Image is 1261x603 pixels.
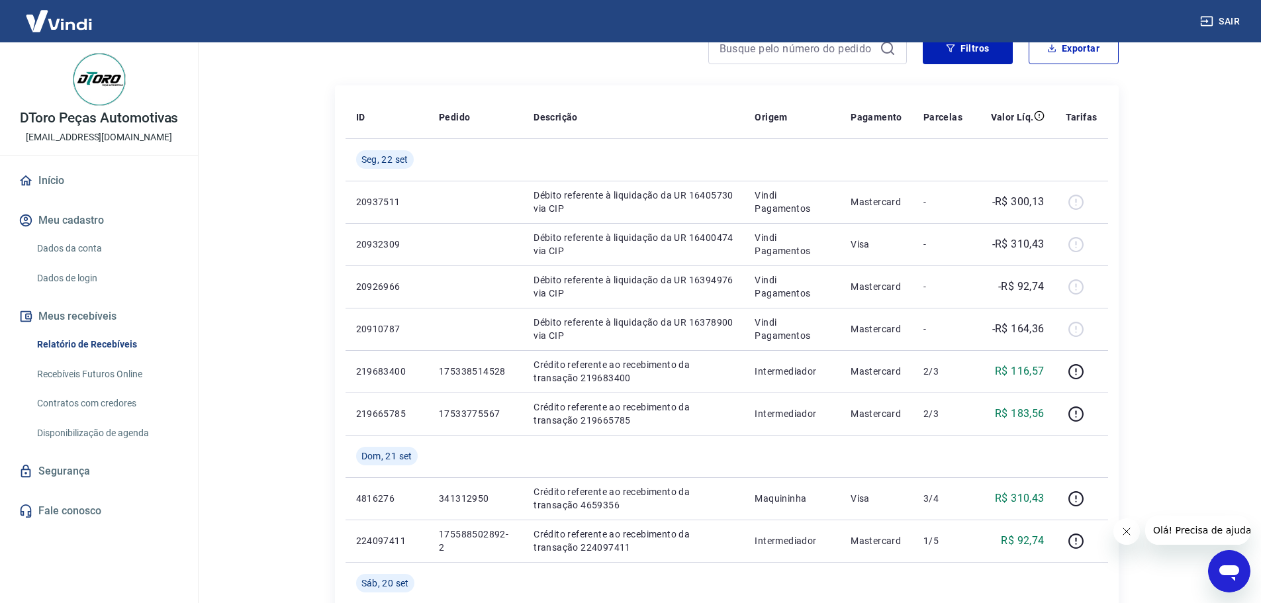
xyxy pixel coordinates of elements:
[923,111,962,124] p: Parcelas
[755,534,829,547] p: Intermediador
[356,365,418,378] p: 219683400
[20,111,179,125] p: DToro Peças Automotivas
[361,577,409,590] span: Sáb, 20 set
[995,363,1045,379] p: R$ 116,57
[356,238,418,251] p: 20932309
[995,490,1045,506] p: R$ 310,43
[1145,516,1250,545] iframe: Mensagem da empresa
[356,280,418,293] p: 20926966
[16,1,102,41] img: Vindi
[923,238,962,251] p: -
[755,273,829,300] p: Vindi Pagamentos
[361,449,412,463] span: Dom, 21 set
[851,195,902,209] p: Mastercard
[26,130,172,144] p: [EMAIL_ADDRESS][DOMAIN_NAME]
[720,38,874,58] input: Busque pelo número do pedido
[356,407,418,420] p: 219665785
[32,420,182,447] a: Disponibilização de agenda
[1066,111,1098,124] p: Tarifas
[32,235,182,262] a: Dados da conta
[534,485,733,512] p: Crédito referente ao recebimento da transação 4659356
[923,365,962,378] p: 2/3
[361,153,408,166] span: Seg, 22 set
[534,273,733,300] p: Débito referente à liquidação da UR 16394976 via CIP
[851,322,902,336] p: Mastercard
[1197,9,1245,34] button: Sair
[16,457,182,486] a: Segurança
[356,322,418,336] p: 20910787
[534,189,733,215] p: Débito referente à liquidação da UR 16405730 via CIP
[16,166,182,195] a: Início
[356,195,418,209] p: 20937511
[755,189,829,215] p: Vindi Pagamentos
[16,206,182,235] button: Meu cadastro
[923,280,962,293] p: -
[755,111,787,124] p: Origem
[73,53,126,106] img: c76ab9b2-0c5c-4c8d-8909-67e594a7f47e.jpeg
[923,534,962,547] p: 1/5
[534,528,733,554] p: Crédito referente ao recebimento da transação 224097411
[923,322,962,336] p: -
[534,400,733,427] p: Crédito referente ao recebimento da transação 219665785
[1029,32,1119,64] button: Exportar
[1208,550,1250,592] iframe: Botão para abrir a janela de mensagens
[1001,533,1044,549] p: R$ 92,74
[534,316,733,342] p: Débito referente à liquidação da UR 16378900 via CIP
[755,407,829,420] p: Intermediador
[923,407,962,420] p: 2/3
[851,534,902,547] p: Mastercard
[992,321,1045,337] p: -R$ 164,36
[32,390,182,417] a: Contratos com credores
[16,496,182,526] a: Fale conosco
[439,492,512,505] p: 341312950
[991,111,1034,124] p: Valor Líq.
[439,407,512,420] p: 17533775567
[851,111,902,124] p: Pagamento
[534,111,578,124] p: Descrição
[356,492,418,505] p: 4816276
[32,265,182,292] a: Dados de login
[755,492,829,505] p: Maquininha
[851,407,902,420] p: Mastercard
[755,365,829,378] p: Intermediador
[992,194,1045,210] p: -R$ 300,13
[356,111,365,124] p: ID
[923,492,962,505] p: 3/4
[851,238,902,251] p: Visa
[998,279,1045,295] p: -R$ 92,74
[851,492,902,505] p: Visa
[995,406,1045,422] p: R$ 183,56
[1113,518,1140,545] iframe: Fechar mensagem
[32,361,182,388] a: Recebíveis Futuros Online
[439,528,512,554] p: 175588502892-2
[439,365,512,378] p: 175338514528
[32,331,182,358] a: Relatório de Recebíveis
[923,32,1013,64] button: Filtros
[8,9,111,20] span: Olá! Precisa de ajuda?
[439,111,470,124] p: Pedido
[992,236,1045,252] p: -R$ 310,43
[16,302,182,331] button: Meus recebíveis
[534,358,733,385] p: Crédito referente ao recebimento da transação 219683400
[851,280,902,293] p: Mastercard
[356,534,418,547] p: 224097411
[851,365,902,378] p: Mastercard
[923,195,962,209] p: -
[534,231,733,257] p: Débito referente à liquidação da UR 16400474 via CIP
[755,316,829,342] p: Vindi Pagamentos
[755,231,829,257] p: Vindi Pagamentos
